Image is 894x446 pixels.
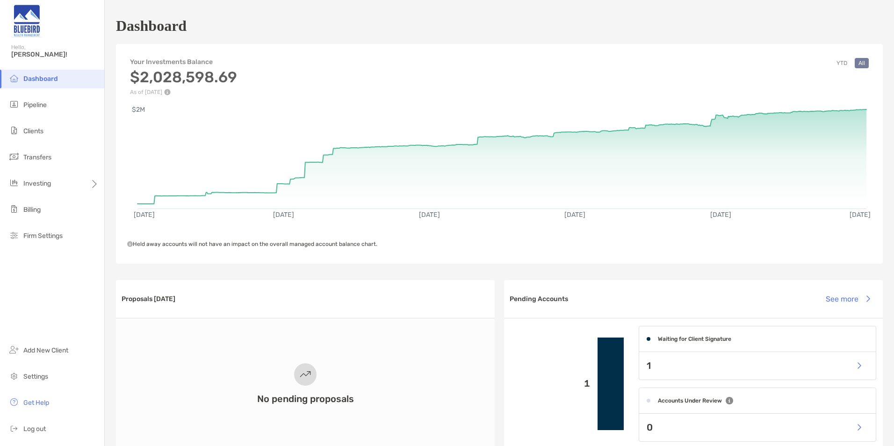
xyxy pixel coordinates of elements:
span: Transfers [23,153,51,161]
text: $2M [132,106,145,114]
h3: Pending Accounts [510,295,568,303]
span: Log out [23,425,46,433]
span: Firm Settings [23,232,63,240]
h1: Dashboard [116,17,187,35]
span: Dashboard [23,75,58,83]
text: [DATE] [564,211,585,219]
p: 1 [647,360,651,372]
img: Performance Info [164,89,171,95]
img: add_new_client icon [8,344,20,355]
img: logout icon [8,423,20,434]
span: Pipeline [23,101,47,109]
h4: Your Investments Balance [130,58,237,66]
text: [DATE] [273,211,294,219]
text: [DATE] [850,211,871,219]
img: Zoe Logo [11,4,42,37]
img: clients icon [8,125,20,136]
h4: Accounts Under Review [658,397,722,404]
button: See more [818,288,877,309]
button: YTD [833,58,851,68]
span: [PERSON_NAME]! [11,50,99,58]
img: firm-settings icon [8,230,20,241]
img: settings icon [8,370,20,381]
p: 1 [512,378,590,389]
button: All [855,58,869,68]
text: [DATE] [134,211,155,219]
p: 0 [647,422,653,433]
span: Billing [23,206,41,214]
h3: Proposals [DATE] [122,295,175,303]
span: Held away accounts will not have an impact on the overall managed account balance chart. [127,241,377,247]
h4: Waiting for Client Signature [658,336,731,342]
img: investing icon [8,177,20,188]
img: transfers icon [8,151,20,162]
h3: $2,028,598.69 [130,68,237,86]
span: Clients [23,127,43,135]
img: pipeline icon [8,99,20,110]
text: [DATE] [419,211,440,219]
img: dashboard icon [8,72,20,84]
span: Add New Client [23,346,68,354]
h3: No pending proposals [257,393,354,404]
img: billing icon [8,203,20,215]
span: Settings [23,373,48,381]
text: [DATE] [710,211,731,219]
span: Get Help [23,399,49,407]
p: As of [DATE] [130,89,237,95]
span: Investing [23,180,51,187]
img: get-help icon [8,396,20,408]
